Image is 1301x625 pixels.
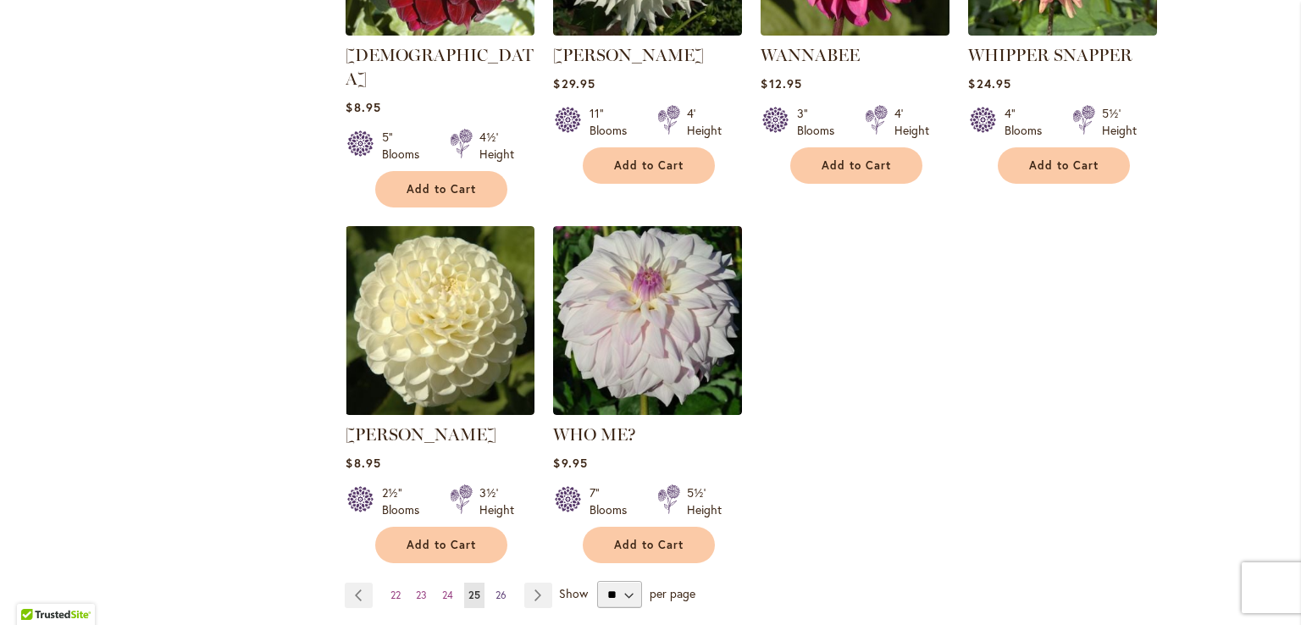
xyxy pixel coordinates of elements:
a: WHIPPER SNAPPER [968,45,1132,65]
a: VOODOO [346,23,534,39]
span: $29.95 [553,75,595,91]
span: 23 [416,589,427,601]
a: [PERSON_NAME] [346,424,496,445]
span: Add to Cart [614,158,684,173]
div: 2½" Blooms [382,484,429,518]
span: Add to Cart [1029,158,1099,173]
div: 7" Blooms [590,484,637,518]
a: Walter Hardisty [553,23,742,39]
a: 23 [412,583,431,608]
a: Who Me? [553,402,742,418]
button: Add to Cart [790,147,922,184]
span: $9.95 [553,455,587,471]
span: $12.95 [761,75,801,91]
span: $8.95 [346,99,380,115]
button: Add to Cart [375,527,507,563]
span: $24.95 [968,75,1010,91]
iframe: Launch Accessibility Center [13,565,60,612]
span: 24 [442,589,453,601]
div: 3½' Height [479,484,514,518]
div: 5" Blooms [382,129,429,163]
div: 4' Height [687,105,722,139]
div: 5½' Height [687,484,722,518]
a: WANNABEE [761,23,949,39]
a: 22 [386,583,405,608]
img: Who Me? [553,226,742,415]
span: 26 [495,589,507,601]
div: 5½' Height [1102,105,1137,139]
a: WHO ME? [553,424,636,445]
a: 24 [438,583,457,608]
a: [PERSON_NAME] [553,45,704,65]
span: Add to Cart [407,538,476,552]
button: Add to Cart [583,147,715,184]
span: 25 [468,589,480,601]
div: 11" Blooms [590,105,637,139]
span: Add to Cart [407,182,476,196]
img: WHITE NETTIE [346,226,534,415]
span: Show [559,585,588,601]
div: 3" Blooms [797,105,844,139]
a: WHIPPER SNAPPER [968,23,1157,39]
button: Add to Cart [375,171,507,207]
span: 22 [390,589,401,601]
div: 4" Blooms [1005,105,1052,139]
span: $8.95 [346,455,380,471]
button: Add to Cart [998,147,1130,184]
div: 4½' Height [479,129,514,163]
span: per page [650,585,695,601]
span: Add to Cart [822,158,891,173]
a: 26 [491,583,511,608]
button: Add to Cart [583,527,715,563]
div: 4' Height [894,105,929,139]
a: WANNABEE [761,45,860,65]
a: WHITE NETTIE [346,402,534,418]
span: Add to Cart [614,538,684,552]
a: [DEMOGRAPHIC_DATA] [346,45,534,89]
